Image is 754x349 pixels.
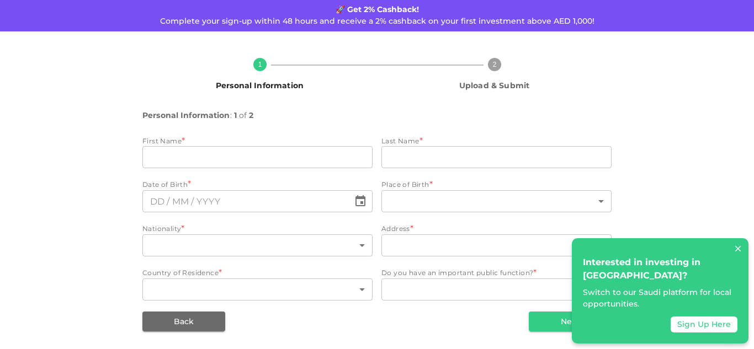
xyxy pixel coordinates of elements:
[583,287,737,310] div: Switch to our Saudi platform for local opportunities.
[381,234,612,256] input: address.addressLine
[142,224,181,233] span: Nationality
[258,61,262,68] text: 1
[336,4,419,14] strong: 🚀 Get 2% Cashback!
[142,234,373,256] div: nationality
[142,278,373,300] div: countryOfResidence
[381,278,612,300] div: importantPublicFunction
[381,180,429,189] span: Place of Birth
[381,146,612,168] input: lastName
[249,109,253,122] span: 2
[142,269,219,277] span: Country of Residence
[529,312,612,331] button: Next
[349,190,371,212] button: Choose date
[142,146,373,168] input: firstName
[142,179,188,190] span: Date of Birth
[459,80,529,90] span: Upload & Submit
[492,61,496,68] text: 2
[381,137,420,145] span: Last Name
[142,312,225,331] button: Back
[160,16,594,26] span: Complete your sign-up within 48 hours and receive a 2% cashback on your first investment above AE...
[234,109,237,122] span: 1
[381,269,533,277] span: Do you have an important public function?
[230,109,232,122] span: :
[142,137,182,145] span: First Name
[671,316,737,332] div: Sign Up Here
[583,256,737,282] div: Interested in investing in [GEOGRAPHIC_DATA]?
[381,190,612,212] div: placeOfBirth
[381,224,410,233] span: Address
[142,109,230,122] span: Personal Information
[142,190,349,212] input: ⁦⁨DD⁩ / ⁨MM⁩ / ⁨YYYY⁩⁩
[239,109,247,122] span: of
[216,80,304,90] span: Personal Information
